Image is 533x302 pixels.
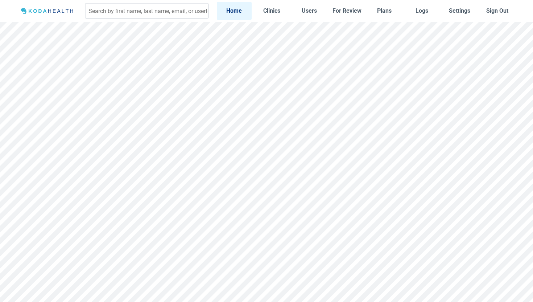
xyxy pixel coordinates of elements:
input: Search by first name, last name, email, or userId [85,3,209,19]
a: For Review [330,2,364,20]
a: Clinics [255,2,289,20]
img: Logo [18,7,77,16]
a: Users [292,2,327,20]
a: Plans [367,2,402,20]
a: Home [217,2,252,20]
a: Settings [442,2,477,20]
a: Logs [405,2,439,20]
button: Sign Out [480,2,515,20]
